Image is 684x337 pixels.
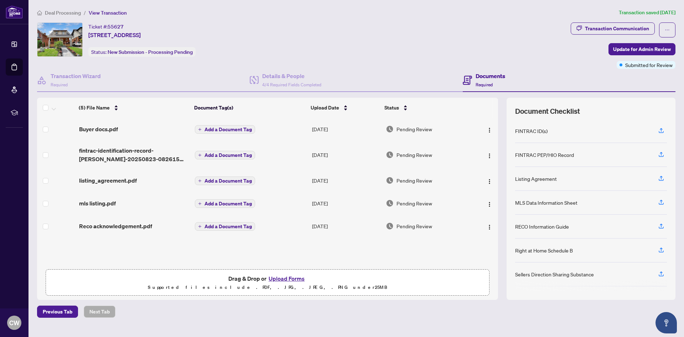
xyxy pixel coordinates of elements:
[309,141,383,169] td: [DATE]
[309,118,383,141] td: [DATE]
[386,125,394,133] img: Document Status
[571,22,655,35] button: Transaction Communication
[79,146,190,163] span: fintrac-identification-record-[PERSON_NAME]-20250823-082615 1.pdf
[108,49,193,55] span: New Submission - Processing Pending
[476,72,505,80] h4: Documents
[309,192,383,215] td: [DATE]
[195,222,255,231] button: Add a Document Tag
[9,318,20,328] span: CW
[262,72,321,80] h4: Details & People
[487,224,492,230] img: Logo
[88,31,141,39] span: [STREET_ADDRESS]
[515,246,573,254] div: Right at Home Schedule B
[89,10,127,16] span: View Transaction
[6,5,23,19] img: logo
[79,199,116,208] span: mls listing.pdf
[46,270,489,296] span: Drag & Drop orUpload FormsSupported files include .PDF, .JPG, .JPEG, .PNG under25MB
[386,151,394,159] img: Document Status
[484,175,495,186] button: Logo
[308,98,381,118] th: Upload Date
[228,274,307,283] span: Drag & Drop or
[266,274,307,283] button: Upload Forms
[487,127,492,133] img: Logo
[198,128,202,131] span: plus
[198,179,202,183] span: plus
[397,177,432,184] span: Pending Review
[484,149,495,160] button: Logo
[84,306,115,318] button: Next Tab
[76,98,191,118] th: (5) File Name
[613,44,671,55] span: Update for Admin Review
[484,123,495,135] button: Logo
[204,201,252,206] span: Add a Document Tag
[37,23,82,56] img: IMG-E12438628_1.jpg
[484,220,495,232] button: Logo
[204,178,252,183] span: Add a Document Tag
[198,202,202,205] span: plus
[37,306,78,318] button: Previous Tab
[204,224,252,229] span: Add a Document Tag
[397,199,432,207] span: Pending Review
[195,222,255,231] button: Add a Document Tag
[204,127,252,132] span: Add a Document Tag
[108,24,124,30] span: 55627
[397,222,432,230] span: Pending Review
[88,22,124,31] div: Ticket #:
[88,47,196,57] div: Status:
[655,312,677,333] button: Open asap
[309,215,383,238] td: [DATE]
[665,27,670,32] span: ellipsis
[386,222,394,230] img: Document Status
[51,72,101,80] h4: Transaction Wizard
[43,306,72,317] span: Previous Tab
[191,98,308,118] th: Document Tag(s)
[515,151,574,159] div: FINTRAC PEP/HIO Record
[195,150,255,160] button: Add a Document Tag
[386,199,394,207] img: Document Status
[37,10,42,15] span: home
[487,179,492,184] img: Logo
[384,104,399,112] span: Status
[515,175,557,183] div: Listing Agreement
[195,151,255,159] button: Add a Document Tag
[515,223,569,230] div: RECO Information Guide
[515,106,580,116] span: Document Checklist
[262,82,321,87] span: 4/4 Required Fields Completed
[79,222,152,230] span: Reco acknowledgement.pdf
[382,98,471,118] th: Status
[311,104,339,112] span: Upload Date
[309,169,383,192] td: [DATE]
[195,177,255,185] button: Add a Document Tag
[585,23,649,34] div: Transaction Communication
[515,127,548,135] div: FINTRAC ID(s)
[386,177,394,184] img: Document Status
[45,10,81,16] span: Deal Processing
[397,151,432,159] span: Pending Review
[79,176,137,185] span: listing_agreement.pdf
[198,225,202,228] span: plus
[198,153,202,157] span: plus
[50,283,485,292] p: Supported files include .PDF, .JPG, .JPEG, .PNG under 25 MB
[619,9,675,17] article: Transaction saved [DATE]
[397,125,432,133] span: Pending Review
[515,270,594,278] div: Sellers Direction Sharing Substance
[51,82,68,87] span: Required
[487,201,492,207] img: Logo
[195,125,255,134] button: Add a Document Tag
[79,125,118,133] span: Buyer docs.pdf
[487,153,492,159] img: Logo
[195,199,255,208] button: Add a Document Tag
[625,61,673,69] span: Submitted for Review
[84,9,86,17] li: /
[79,104,110,112] span: (5) File Name
[476,82,493,87] span: Required
[484,198,495,209] button: Logo
[204,153,252,158] span: Add a Document Tag
[608,43,675,55] button: Update for Admin Review
[515,199,577,206] div: MLS Data Information Sheet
